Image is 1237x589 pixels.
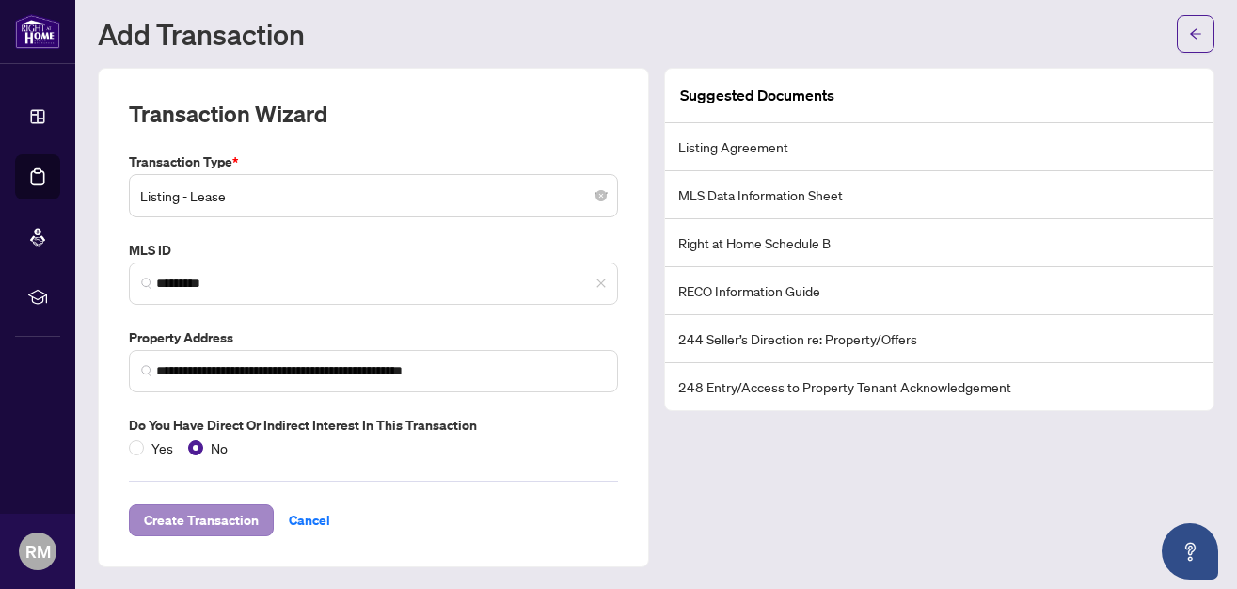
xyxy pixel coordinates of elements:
article: Suggested Documents [680,84,834,107]
label: Do you have direct or indirect interest in this transaction [129,415,618,436]
span: No [203,438,235,458]
li: MLS Data Information Sheet [665,171,1214,219]
img: search_icon [141,278,152,289]
img: search_icon [141,365,152,376]
li: 248 Entry/Access to Property Tenant Acknowledgement [665,363,1214,410]
span: RM [25,538,51,565]
h1: Add Transaction [98,19,305,49]
span: Create Transaction [144,505,259,535]
li: Listing Agreement [665,123,1214,171]
span: Cancel [289,505,330,535]
li: Right at Home Schedule B [665,219,1214,267]
label: Transaction Type [129,151,618,172]
span: Yes [144,438,181,458]
span: close [595,278,607,289]
span: arrow-left [1189,27,1202,40]
li: RECO Information Guide [665,267,1214,315]
label: Property Address [129,327,618,348]
label: MLS ID [129,240,618,261]
img: logo [15,14,60,49]
button: Open asap [1162,523,1218,580]
span: Listing - Lease [140,178,607,214]
span: close-circle [595,190,607,201]
li: 244 Seller’s Direction re: Property/Offers [665,315,1214,363]
button: Cancel [274,504,345,536]
h2: Transaction Wizard [129,99,327,129]
button: Create Transaction [129,504,274,536]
